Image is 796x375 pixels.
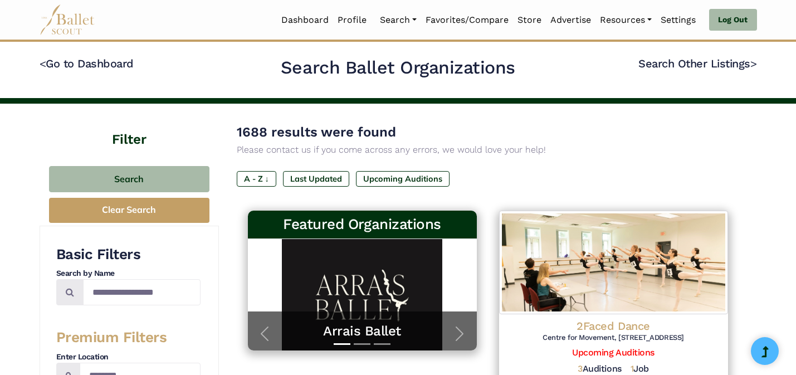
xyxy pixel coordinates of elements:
[656,8,700,32] a: Settings
[508,319,719,333] h4: 2Faced Dance
[83,279,201,305] input: Search by names...
[499,211,728,314] img: Logo
[578,363,583,374] span: 3
[631,363,634,374] span: 1
[277,8,333,32] a: Dashboard
[237,171,276,187] label: A - Z ↓
[40,56,46,70] code: <
[49,166,209,192] button: Search
[354,338,370,350] button: Slide 2
[56,245,201,264] h3: Basic Filters
[513,8,546,32] a: Store
[40,104,219,149] h4: Filter
[40,57,134,70] a: <Go to Dashboard
[257,215,468,234] h3: Featured Organizations
[56,352,201,363] h4: Enter Location
[595,8,656,32] a: Resources
[750,56,757,70] code: >
[375,8,421,32] a: Search
[546,8,595,32] a: Advertise
[259,323,466,340] a: Arrais Ballet
[237,143,739,157] p: Please contact us if you come across any errors, we would love your help!
[334,338,350,350] button: Slide 1
[631,363,649,375] h5: Job
[508,333,719,343] h6: Centre for Movement, [STREET_ADDRESS]
[333,8,371,32] a: Profile
[578,363,621,375] h5: Auditions
[638,57,756,70] a: Search Other Listings>
[237,124,396,140] span: 1688 results were found
[56,328,201,347] h3: Premium Filters
[283,171,349,187] label: Last Updated
[281,56,515,80] h2: Search Ballet Organizations
[56,268,201,279] h4: Search by Name
[49,198,209,223] button: Clear Search
[709,9,756,31] a: Log Out
[572,347,654,358] a: Upcoming Auditions
[356,171,450,187] label: Upcoming Auditions
[421,8,513,32] a: Favorites/Compare
[374,338,390,350] button: Slide 3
